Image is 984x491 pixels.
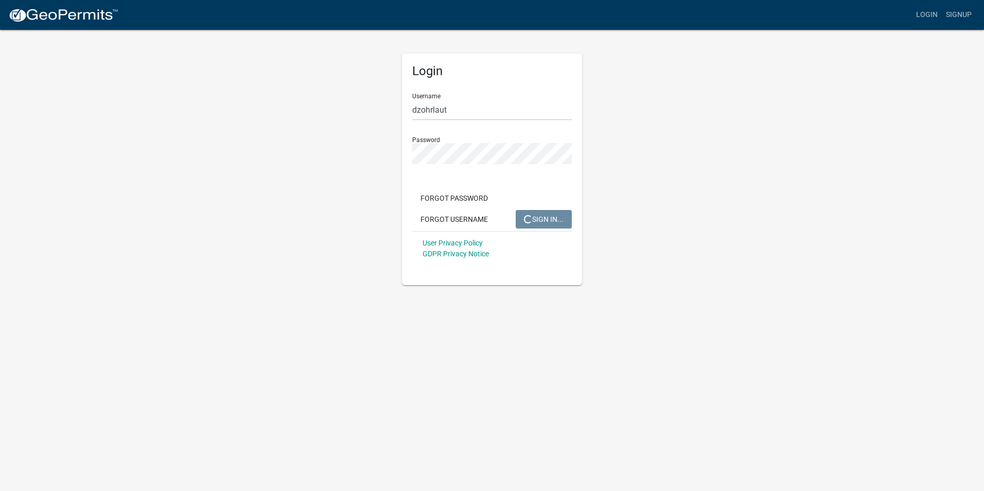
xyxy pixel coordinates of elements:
[412,64,572,79] h5: Login
[516,210,572,229] button: SIGN IN...
[412,189,496,207] button: Forgot Password
[423,239,483,247] a: User Privacy Policy
[942,5,976,25] a: Signup
[412,210,496,229] button: Forgot Username
[524,215,564,223] span: SIGN IN...
[912,5,942,25] a: Login
[423,250,489,258] a: GDPR Privacy Notice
